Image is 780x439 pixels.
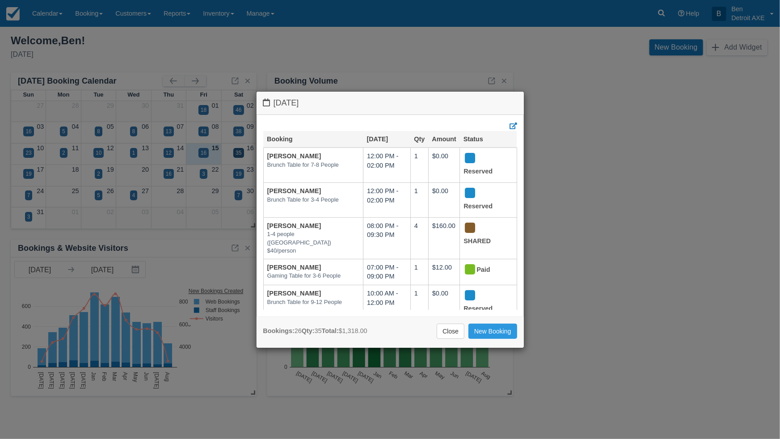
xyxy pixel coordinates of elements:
td: 1 [410,148,428,182]
div: Reserved [464,289,505,316]
div: Reserved [464,186,505,214]
a: Status [464,135,483,143]
a: [DATE] [367,135,388,143]
td: $0.00 [428,285,460,320]
a: [PERSON_NAME] [267,187,321,194]
div: Reserved [464,152,505,179]
td: $0.00 [428,148,460,182]
td: 12:00 PM - 02:00 PM [363,148,410,182]
em: Brunch Table for 3-4 People [267,196,359,204]
div: SHARED [464,221,505,249]
div: 26 35 $1,318.00 [263,326,367,336]
a: Booking [267,135,293,143]
h4: [DATE] [263,98,517,108]
a: [PERSON_NAME] [267,290,321,297]
strong: Bookings: [263,327,295,334]
td: 08:00 PM - 09:30 PM [363,217,410,259]
strong: Qty: [302,327,315,334]
em: Brunch Table for 7-8 People [267,161,359,169]
td: 1 [410,259,428,285]
a: Qty [414,135,425,143]
a: Amount [432,135,456,143]
td: $160.00 [428,217,460,259]
td: 07:00 PM - 09:00 PM [363,259,410,285]
a: New Booking [468,324,517,339]
a: [PERSON_NAME] [267,264,321,271]
td: 1 [410,182,428,217]
td: $12.00 [428,259,460,285]
td: $0.00 [428,182,460,217]
em: Gaming Table for 3-6 People [267,272,359,280]
td: 1 [410,285,428,320]
a: [PERSON_NAME] [267,222,321,229]
td: 4 [410,217,428,259]
em: Brunch Table for 9-12 People [267,298,359,307]
td: 12:00 PM - 02:00 PM [363,182,410,217]
em: 1-4 people ([GEOGRAPHIC_DATA]) $40/person [267,230,359,255]
a: [PERSON_NAME] [267,152,321,160]
td: 10:00 AM - 12:00 PM [363,285,410,320]
div: Paid [464,263,505,277]
a: Close [437,324,464,339]
strong: Total: [322,327,339,334]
